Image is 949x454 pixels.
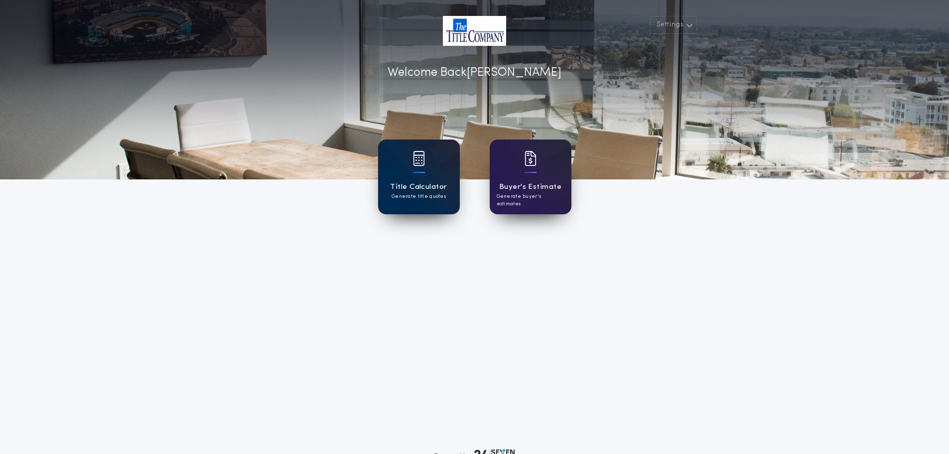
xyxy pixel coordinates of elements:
p: Generate buyer's estimates [497,193,564,208]
button: Settings [650,16,697,34]
h1: Buyer's Estimate [499,181,561,193]
p: Generate title quotes [392,193,446,200]
img: account-logo [443,16,506,46]
a: card iconTitle CalculatorGenerate title quotes [378,140,460,214]
p: Welcome Back [PERSON_NAME] [388,64,561,82]
a: card iconBuyer's EstimateGenerate buyer's estimates [490,140,571,214]
img: card icon [413,151,425,166]
h1: Title Calculator [390,181,447,193]
img: card icon [525,151,537,166]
